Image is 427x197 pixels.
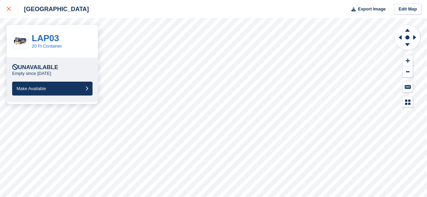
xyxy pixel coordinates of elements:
button: Make Available [12,82,92,95]
a: Edit Map [394,4,422,15]
div: [GEOGRAPHIC_DATA] [18,5,89,13]
button: Export Image [347,4,386,15]
img: 20-ft-container%20(32).jpg [12,35,28,47]
span: Export Image [358,6,385,12]
a: LAP03 [32,33,59,43]
button: Zoom In [403,55,413,66]
p: Empty since [DATE] [12,71,51,76]
span: Make Available [17,86,46,91]
div: Unavailable [12,64,58,71]
button: Keyboard Shortcuts [403,81,413,92]
a: 20 Ft Container [32,44,62,49]
button: Zoom Out [403,66,413,78]
button: Map Legend [403,96,413,108]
